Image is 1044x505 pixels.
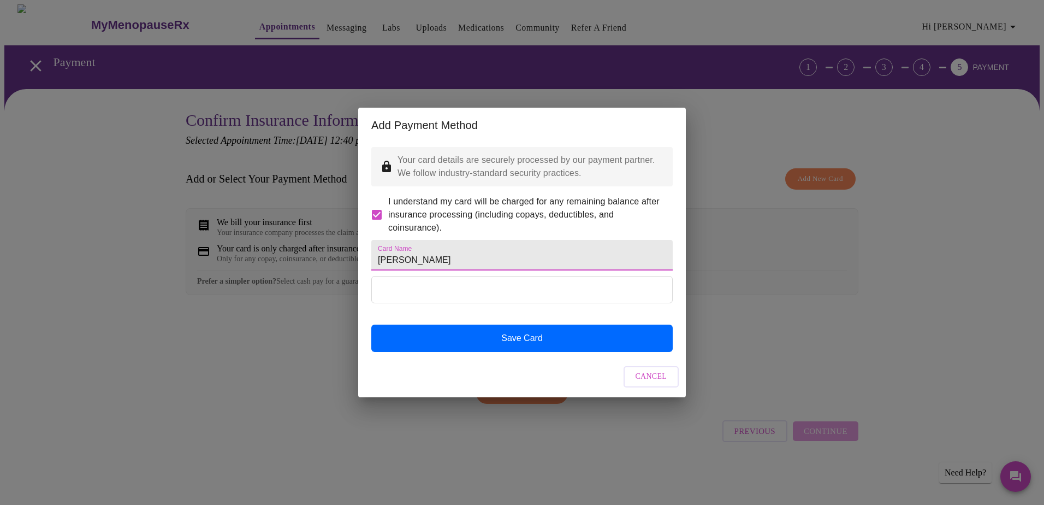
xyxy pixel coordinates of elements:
[371,325,673,352] button: Save Card
[372,277,672,303] iframe: Secure Credit Card Form
[371,116,673,134] h2: Add Payment Method
[398,154,664,180] p: Your card details are securely processed by our payment partner. We follow industry-standard secu...
[624,366,679,387] button: Cancel
[636,370,667,384] span: Cancel
[388,195,664,234] span: I understand my card will be charged for any remaining balance after insurance processing (includ...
